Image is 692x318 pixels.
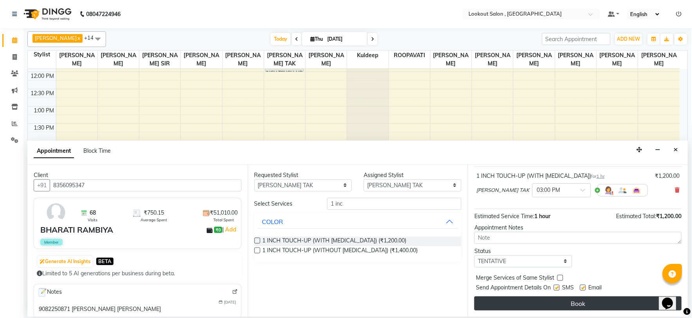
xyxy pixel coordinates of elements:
[38,256,92,267] button: Generate AI Insights
[28,51,56,59] div: Stylist
[618,186,627,195] img: Member.png
[263,237,407,246] span: 1 INCH TOUCH-UP (WITH [MEDICAL_DATA]) (₹1,200.00)
[37,269,238,278] div: Limited to 5 AI generations per business during beta.
[431,51,472,69] span: [PERSON_NAME]
[39,305,161,313] div: 9082250871 [PERSON_NAME] [PERSON_NAME]
[35,35,77,41] span: [PERSON_NAME]
[214,227,222,233] span: ₹0
[262,217,283,226] div: COLOR
[214,217,234,223] span: Total Spent
[32,107,56,115] div: 1:00 PM
[327,198,461,210] input: Search by service name
[615,34,642,45] button: ADD NEW
[656,213,682,220] span: ₹1,200.00
[37,287,62,298] span: Notes
[555,51,596,69] span: [PERSON_NAME]
[476,186,529,194] span: [PERSON_NAME] TAK
[141,217,167,223] span: Average Spent
[96,258,114,265] span: BETA
[472,51,513,69] span: [PERSON_NAME]
[271,33,290,45] span: Today
[542,33,611,45] input: Search Appointment
[306,51,347,69] span: [PERSON_NAME]
[40,224,113,236] div: BHARATI RAMBIYA
[474,247,572,255] div: Status
[222,225,238,234] span: |
[591,173,605,179] small: for
[347,51,388,60] span: kuldeep
[258,215,459,229] button: COLOR
[144,209,164,217] span: ₹750.15
[514,51,555,69] span: [PERSON_NAME]
[34,144,74,158] span: Appointment
[56,51,97,69] span: [PERSON_NAME]
[263,246,418,256] span: 1 INCH TOUCH-UP (WITHOUT [MEDICAL_DATA]) (₹1,400.00)
[84,34,99,41] span: +14
[29,89,56,98] div: 12:30 PM
[476,284,551,293] span: Send Appointment Details On
[562,284,574,293] span: SMS
[86,3,121,25] b: 08047224946
[249,200,322,208] div: Select Services
[210,209,238,217] span: ₹51,010.00
[474,213,534,220] span: Estimated Service Time:
[308,36,325,42] span: Thu
[616,213,656,220] span: Estimated Total:
[45,201,67,224] img: avatar
[181,51,222,69] span: [PERSON_NAME]
[638,51,680,69] span: [PERSON_NAME]
[29,72,56,80] div: 12:00 PM
[32,124,56,132] div: 1:30 PM
[364,171,461,179] div: Assigned Stylist
[88,217,97,223] span: Visits
[77,35,80,41] a: x
[596,173,605,179] span: 1 hr
[588,284,602,293] span: Email
[34,179,50,192] button: +91
[655,172,680,180] div: ₹1,200.00
[670,144,682,156] button: Close
[34,171,241,179] div: Client
[98,51,139,69] span: [PERSON_NAME]
[597,51,638,69] span: [PERSON_NAME]
[254,171,352,179] div: Requested Stylist
[223,51,264,69] span: [PERSON_NAME]
[83,147,111,154] span: Block Time
[534,213,550,220] span: 1 hour
[474,296,682,311] button: Book
[264,51,305,69] span: [PERSON_NAME] TAK
[617,36,640,42] span: ADD NEW
[604,186,613,195] img: Hairdresser.png
[224,299,236,305] span: [DATE]
[139,51,180,69] span: [PERSON_NAME] SIR
[476,172,605,180] div: 1 INCH TOUCH-UP (WITH [MEDICAL_DATA])
[90,209,96,217] span: 68
[50,179,241,192] input: Search by Name/Mobile/Email/Code
[325,33,364,45] input: 2025-09-04
[476,274,554,284] span: Merge Services of Same Stylist
[20,3,74,25] img: logo
[632,186,642,195] img: Interior.png
[659,287,684,310] iframe: chat widget
[40,239,63,246] span: Member
[224,225,238,234] a: Add
[474,224,682,232] div: Appointment Notes
[389,51,430,60] span: ROOPAVATI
